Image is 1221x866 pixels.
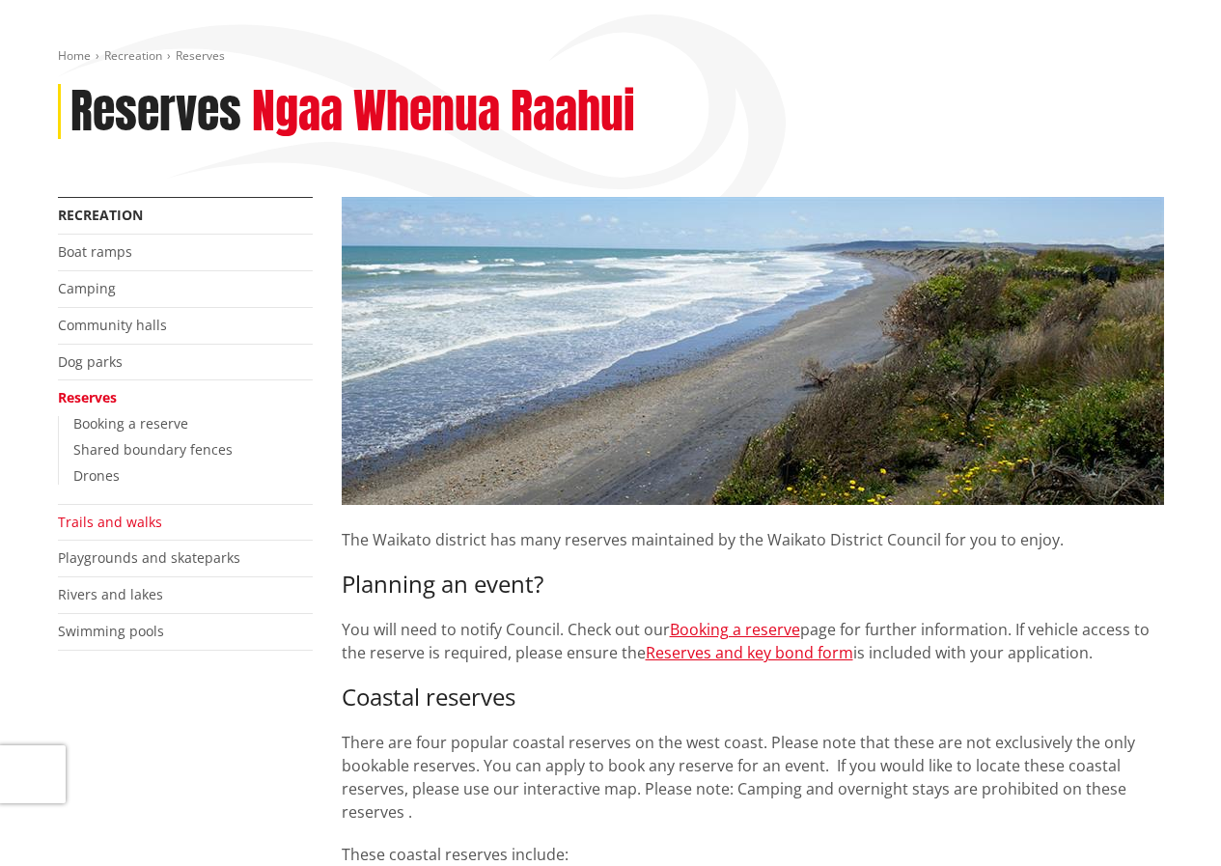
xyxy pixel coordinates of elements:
a: Booking a reserve [73,414,188,433]
h3: Planning an event? [342,571,1164,599]
h3: Coastal reserves [342,684,1164,712]
p: The Waikato district has many reserves maintained by the Waikato District Council for you to enjoy. [342,505,1164,551]
a: Recreation [104,47,162,64]
a: Rivers and lakes [58,585,163,603]
a: Swimming pools [58,622,164,640]
a: Community halls [58,316,167,334]
a: Boat ramps [58,242,132,261]
a: Reserves and key bond form [646,642,853,663]
a: Dog parks [58,352,123,371]
p: You will need to notify Council. Check out our page for further information. If vehicle access to... [342,618,1164,664]
a: Booking a reserve [670,619,800,640]
h2: Ngaa Whenua Raahui [252,84,635,140]
nav: breadcrumb [58,48,1164,65]
a: Camping [58,279,116,297]
a: Reserves [58,388,117,406]
a: Playgrounds and skateparks [58,548,240,567]
a: Shared boundary fences [73,440,233,459]
p: These coastal reserves include: [342,843,1164,866]
h1: Reserves [70,84,241,140]
a: Recreation [58,206,143,224]
a: Trails and walks [58,513,162,531]
span: Reserves [176,47,225,64]
img: Port Waikato coastal reserve [342,197,1164,505]
a: Home [58,47,91,64]
iframe: Messenger Launcher [1132,785,1202,854]
p: There are four popular coastal reserves on the west coast. Please note that these are not exclusi... [342,731,1164,824]
a: Drones [73,466,120,485]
